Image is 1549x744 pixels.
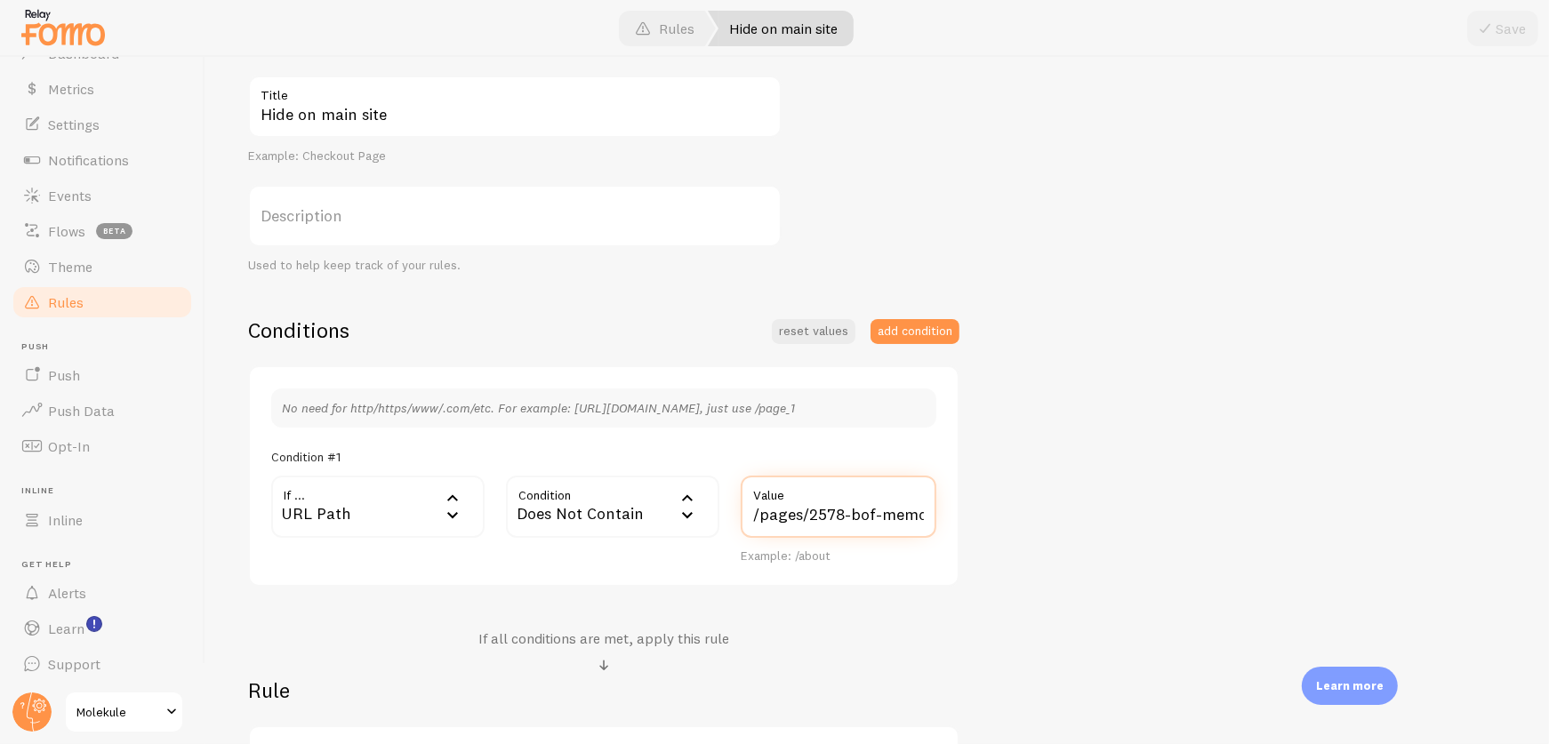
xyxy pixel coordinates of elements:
[271,476,485,538] div: URL Path
[11,71,194,107] a: Metrics
[11,249,194,284] a: Theme
[48,511,83,529] span: Inline
[48,437,90,455] span: Opt-In
[871,319,959,344] button: add condition
[248,676,959,704] h2: Rule
[48,258,92,276] span: Theme
[11,107,194,142] a: Settings
[506,476,719,538] div: Does Not Contain
[48,222,85,240] span: Flows
[248,258,782,274] div: Used to help keep track of your rules.
[248,316,349,344] h2: Conditions
[741,476,936,506] label: Value
[271,449,341,465] h5: Condition #1
[48,584,86,602] span: Alerts
[11,393,194,428] a: Push Data
[21,485,194,497] span: Inline
[248,185,782,247] label: Description
[76,701,161,723] span: Molekule
[48,293,84,311] span: Rules
[772,319,855,344] button: reset values
[48,402,115,420] span: Push Data
[96,223,132,239] span: beta
[21,559,194,571] span: Get Help
[48,116,100,133] span: Settings
[1316,677,1384,694] p: Learn more
[478,629,729,648] h4: If all conditions are met, apply this rule
[741,548,936,564] div: Example: /about
[48,620,84,637] span: Learn
[11,142,194,178] a: Notifications
[48,80,94,98] span: Metrics
[48,187,92,204] span: Events
[11,428,194,464] a: Opt-In
[11,213,194,249] a: Flows beta
[19,4,108,50] img: fomo-relay-logo-orange.svg
[282,399,926,417] p: No need for http/https/www/.com/etc. For example: [URL][DOMAIN_NAME], just use /page_1
[1302,667,1398,705] div: Learn more
[48,151,129,169] span: Notifications
[11,178,194,213] a: Events
[248,76,782,106] label: Title
[86,616,102,632] svg: <p>Watch New Feature Tutorials!</p>
[48,366,80,384] span: Push
[21,341,194,353] span: Push
[11,284,194,320] a: Rules
[11,357,194,393] a: Push
[11,575,194,611] a: Alerts
[11,611,194,646] a: Learn
[48,655,100,673] span: Support
[11,502,194,538] a: Inline
[11,646,194,682] a: Support
[248,148,782,164] div: Example: Checkout Page
[64,691,184,733] a: Molekule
